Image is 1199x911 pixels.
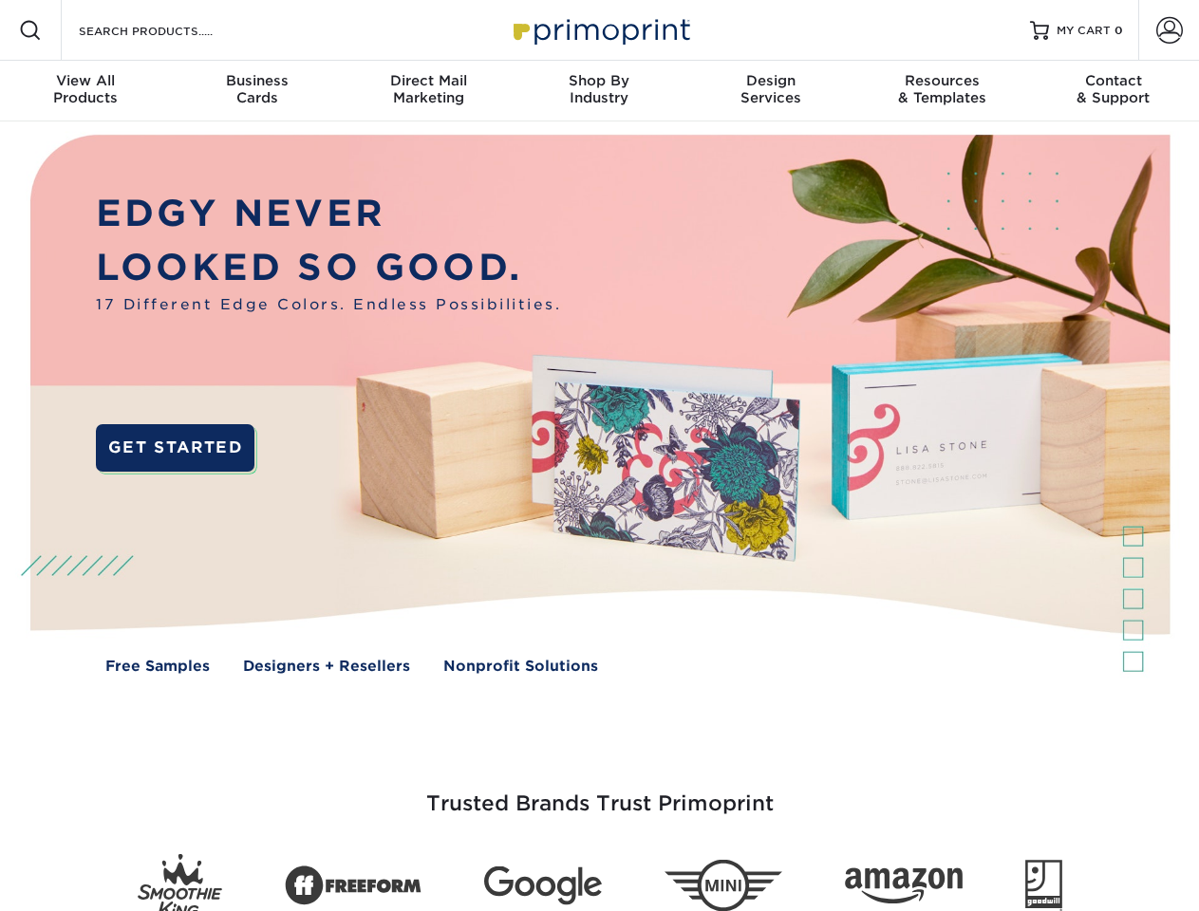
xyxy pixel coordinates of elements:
a: BusinessCards [171,61,342,121]
span: Resources [856,72,1027,89]
p: EDGY NEVER [96,187,561,241]
img: Goodwill [1025,860,1062,911]
img: Amazon [845,868,963,904]
p: LOOKED SO GOOD. [96,241,561,295]
a: Nonprofit Solutions [443,656,598,678]
span: Business [171,72,342,89]
a: Designers + Resellers [243,656,410,678]
div: & Support [1028,72,1199,106]
span: 0 [1115,24,1123,37]
input: SEARCH PRODUCTS..... [77,19,262,42]
div: Marketing [343,72,514,106]
div: & Templates [856,72,1027,106]
span: 17 Different Edge Colors. Endless Possibilities. [96,294,561,316]
a: Free Samples [105,656,210,678]
div: Industry [514,72,684,106]
img: Primoprint [505,9,695,50]
a: DesignServices [685,61,856,121]
div: Services [685,72,856,106]
a: Direct MailMarketing [343,61,514,121]
span: Shop By [514,72,684,89]
a: Shop ByIndustry [514,61,684,121]
span: Contact [1028,72,1199,89]
a: Resources& Templates [856,61,1027,121]
img: Google [484,866,602,905]
span: Direct Mail [343,72,514,89]
span: Design [685,72,856,89]
a: Contact& Support [1028,61,1199,121]
div: Cards [171,72,342,106]
span: MY CART [1057,23,1111,39]
a: GET STARTED [96,424,254,472]
h3: Trusted Brands Trust Primoprint [45,746,1155,839]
